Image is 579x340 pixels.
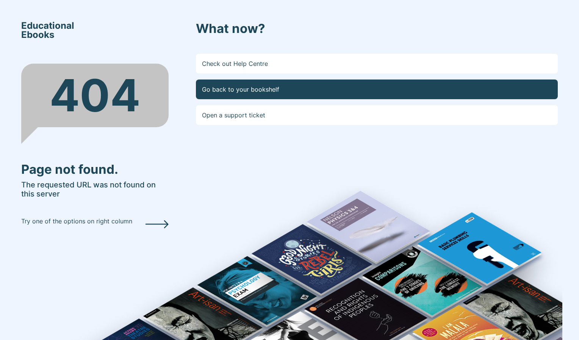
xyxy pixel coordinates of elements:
a: Check out Help Centre [196,54,558,73]
a: Open a support ticket [196,105,558,125]
h3: What now? [196,21,558,36]
div: 404 [21,64,169,127]
h5: The requested URL was not found on this server [21,180,169,198]
h3: Page not found. [21,162,169,177]
span: Educational Ebooks [21,21,74,39]
a: Go back to your bookshelf [196,80,558,99]
p: Try one of the options on right column [21,217,132,226]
